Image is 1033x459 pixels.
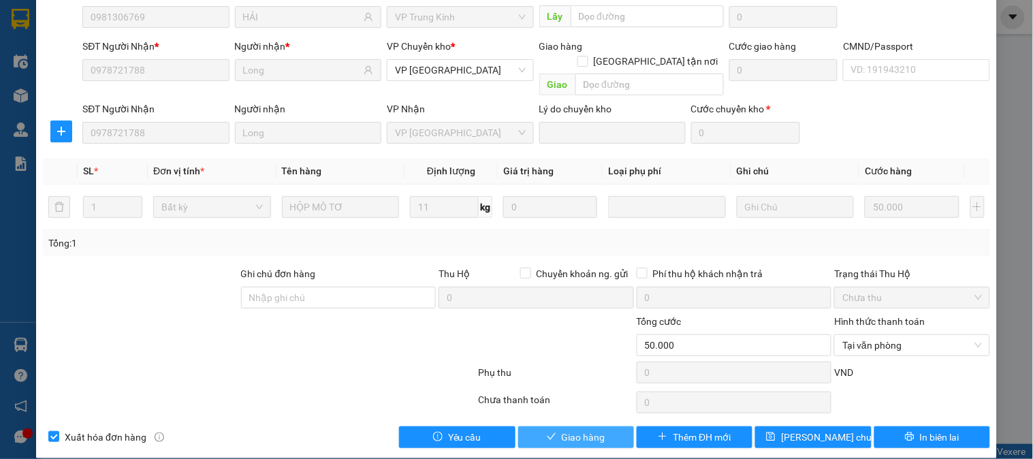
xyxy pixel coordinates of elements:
span: Chưa thu [842,287,981,308]
input: Ghi Chú [737,196,855,218]
div: Cước chuyển kho [691,101,800,116]
span: Tại văn phòng [842,335,981,355]
div: Người nhận [235,101,381,116]
span: VP Phú Bình [395,123,525,143]
span: Đơn vị tính [153,165,204,176]
span: Giao [539,74,575,95]
input: Ghi chú đơn hàng [241,287,436,308]
div: CMND/Passport [843,39,989,54]
span: user [364,12,373,22]
input: Cước giao hàng [729,59,838,81]
span: Cước hàng [865,165,912,176]
span: Chuyển khoản ng. gửi [531,266,634,281]
span: Tổng cước [637,316,682,327]
span: kg [479,196,492,218]
div: VP Nhận [387,101,533,116]
button: plus [50,121,72,142]
span: info-circle [155,432,164,442]
span: save [766,432,776,443]
span: VND [834,367,853,378]
button: plusThêm ĐH mới [637,426,752,448]
span: [PERSON_NAME] chuyển hoàn [781,430,910,445]
input: Cước lấy hàng [729,6,838,28]
div: Trạng thái Thu Hộ [834,266,989,281]
div: Người nhận [235,39,381,54]
span: Tên hàng [282,165,322,176]
span: VP Chuyển kho [387,41,451,52]
span: VP Trung Kính [395,7,525,27]
span: VP Yên Bình [395,60,525,80]
button: delete [48,196,70,218]
th: Loại phụ phí [603,158,731,185]
button: exclamation-circleYêu cầu [399,426,515,448]
label: Ghi chú đơn hàng [241,268,316,279]
span: user [364,65,373,75]
span: plus [51,126,71,137]
input: Tên người nhận [243,63,361,78]
span: Thêm ĐH mới [673,430,731,445]
button: printerIn biên lai [874,426,990,448]
span: Phí thu hộ khách nhận trả [648,266,769,281]
span: Giao hàng [539,41,583,52]
span: Giá trị hàng [503,165,554,176]
span: plus [658,432,667,443]
span: check [547,432,556,443]
span: Thu Hộ [439,268,470,279]
span: Yêu cầu [448,430,481,445]
button: save[PERSON_NAME] chuyển hoàn [755,426,871,448]
button: plus [970,196,985,218]
label: Hình thức thanh toán [834,316,925,327]
input: VD: Bàn, Ghế [282,196,400,218]
span: Định lượng [427,165,475,176]
span: Giao hàng [562,430,605,445]
input: 0 [503,196,597,218]
div: Lý do chuyển kho [539,101,686,116]
span: exclamation-circle [433,432,443,443]
button: checkGiao hàng [518,426,634,448]
span: [GEOGRAPHIC_DATA] tận nơi [588,54,724,69]
div: SĐT Người Nhận [82,39,229,54]
input: Tên người gửi [243,10,361,25]
span: printer [905,432,915,443]
span: Lấy [539,5,571,27]
span: Bất kỳ [161,197,263,217]
input: Dọc đường [571,5,724,27]
label: Cước giao hàng [729,41,797,52]
span: In biên lai [920,430,959,445]
span: Xuất hóa đơn hàng [59,430,152,445]
div: Phụ thu [477,365,635,389]
th: Ghi chú [731,158,860,185]
input: Dọc đường [575,74,724,95]
span: SL [83,165,94,176]
input: 0 [865,196,959,218]
div: Chưa thanh toán [477,392,635,416]
div: Tổng: 1 [48,236,400,251]
div: SĐT Người Nhận [82,101,229,116]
